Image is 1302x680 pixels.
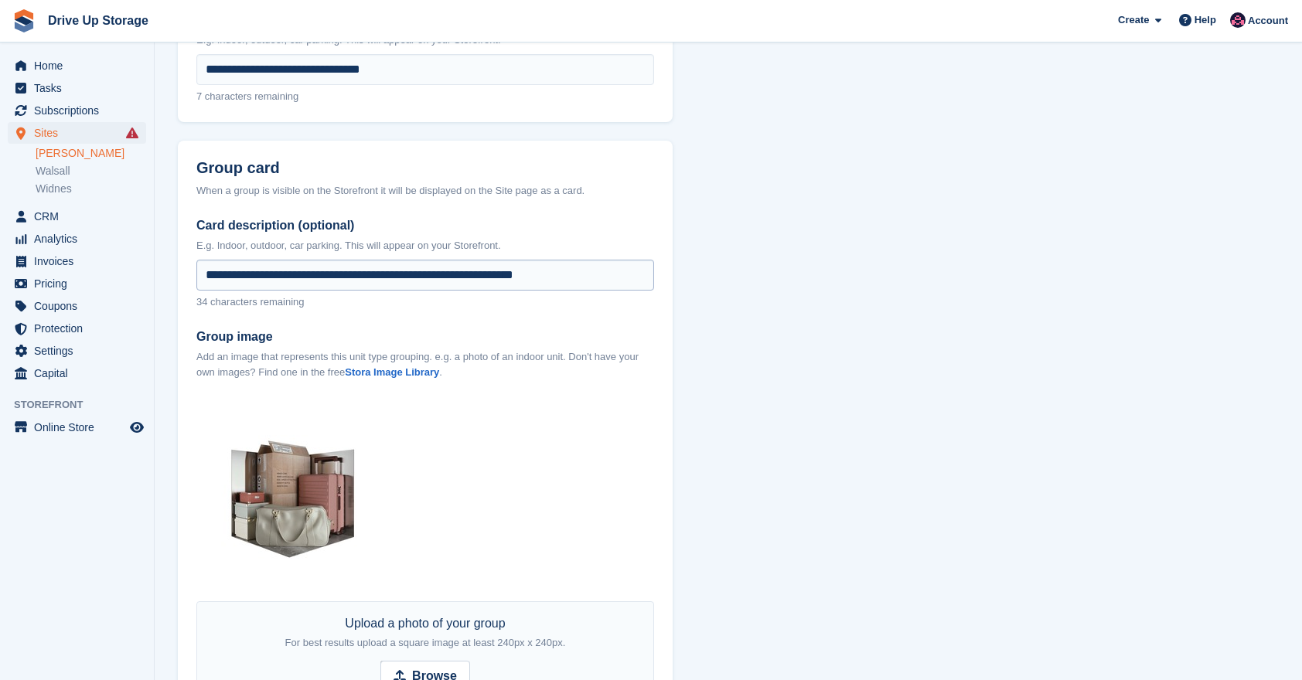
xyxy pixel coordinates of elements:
[345,366,439,378] a: Stora Image Library
[8,318,146,339] a: menu
[34,295,127,317] span: Coupons
[196,296,207,308] span: 34
[196,328,654,346] label: Group image
[34,122,127,144] span: Sites
[34,206,127,227] span: CRM
[196,159,654,177] h2: Group card
[36,164,146,178] a: Walsall
[34,273,127,294] span: Pricing
[8,77,146,99] a: menu
[34,77,127,99] span: Tasks
[8,100,146,121] a: menu
[1248,13,1288,29] span: Account
[210,296,304,308] span: characters remaining
[14,397,154,413] span: Storefront
[126,127,138,139] i: Smart entry sync failures have occurred
[1230,12,1246,28] img: Will Google Ads
[8,416,146,438] a: menu
[8,228,146,250] a: menu
[205,90,298,102] span: characters remaining
[8,340,146,362] a: menu
[34,250,127,272] span: Invoices
[34,318,127,339] span: Protection
[1195,12,1216,28] span: Help
[36,182,146,196] a: Widnes
[196,183,654,199] div: When a group is visible on the Storefront it will be displayed on the Site page as a card.
[285,614,566,651] div: Upload a photo of your group
[128,418,146,437] a: Preview store
[8,206,146,227] a: menu
[196,238,654,253] p: E.g. Indoor, outdoor, car parking. This will appear on your Storefront.
[34,55,127,76] span: Home
[8,55,146,76] a: menu
[1118,12,1149,28] span: Create
[12,9,36,32] img: stora-icon-8386f47178a22dfd0bd8f6a31ec36ba5ce8667c1dd55bd0f319d3a0aa187defe.svg
[196,90,202,102] span: 7
[196,349,654,379] p: Add an image that represents this unit type grouping. e.g. a photo of an indoor unit. Don't have ...
[34,228,127,250] span: Analytics
[34,340,127,362] span: Settings
[8,250,146,272] a: menu
[34,100,127,121] span: Subscriptions
[42,8,155,33] a: Drive Up Storage
[34,362,127,384] span: Capital
[8,122,146,144] a: menu
[8,362,146,384] a: menu
[8,295,146,317] a: menu
[8,273,146,294] a: menu
[36,146,146,161] a: [PERSON_NAME]
[196,398,394,596] img: 15-sq-ft-Locker.jpg
[34,416,127,438] span: Online Store
[285,637,566,648] span: For best results upload a square image at least 240px x 240px.
[196,216,654,235] label: Card description (optional)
